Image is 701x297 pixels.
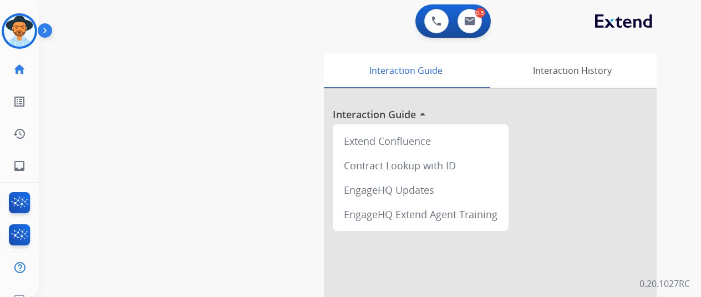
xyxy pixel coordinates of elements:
[13,95,26,108] mat-icon: list_alt
[337,153,504,178] div: Contract Lookup with ID
[13,159,26,173] mat-icon: inbox
[13,127,26,140] mat-icon: history
[324,53,487,88] div: Interaction Guide
[337,178,504,202] div: EngageHQ Updates
[337,202,504,226] div: EngageHQ Extend Agent Training
[475,8,485,18] div: 0.5
[337,129,504,153] div: Extend Confluence
[639,277,690,290] p: 0.20.1027RC
[4,16,35,47] img: avatar
[487,53,657,88] div: Interaction History
[13,63,26,76] mat-icon: home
